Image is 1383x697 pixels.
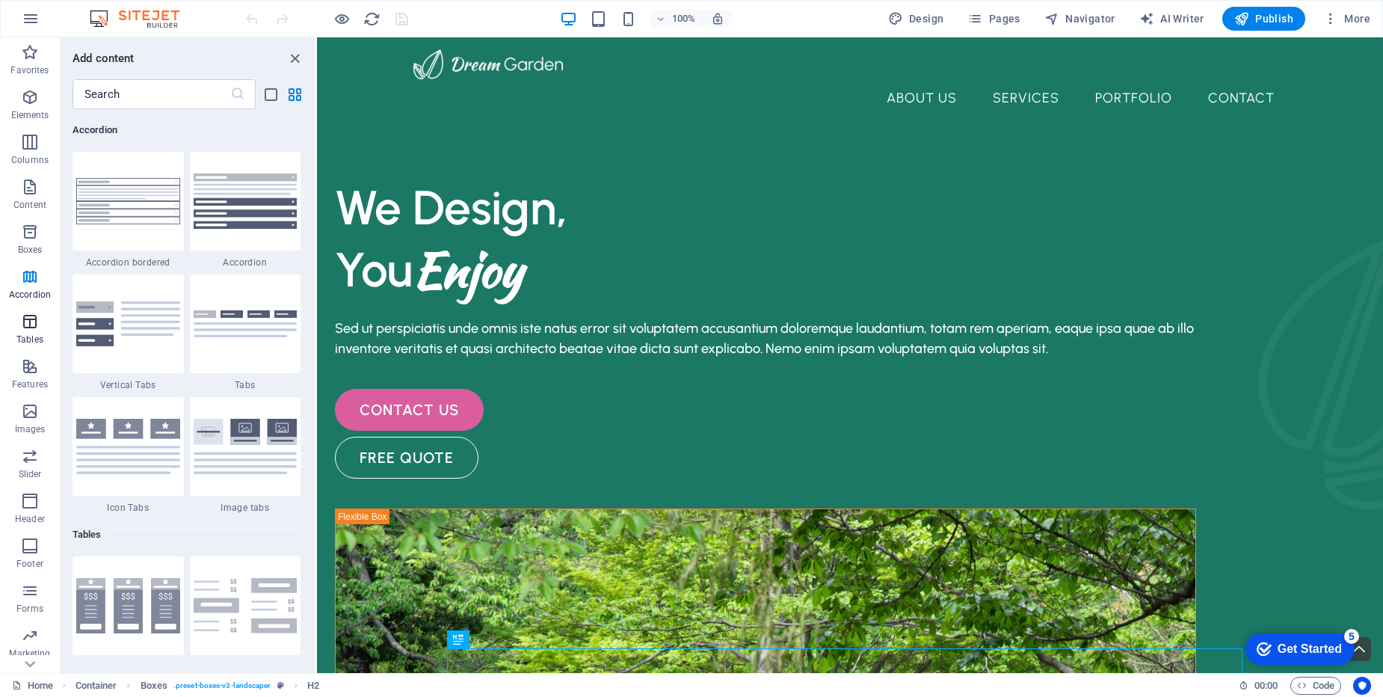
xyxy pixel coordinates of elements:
[9,648,50,660] p: Marketing
[73,79,230,109] input: Search
[76,419,180,474] img: accordion-icon-tabs.svg
[10,64,49,76] p: Favorites
[1290,677,1341,695] button: Code
[11,109,49,121] p: Elements
[76,578,180,633] img: plans.svg
[286,85,304,103] button: grid-view
[190,379,301,391] span: Tabs
[73,502,184,514] span: Icon Tabs
[363,10,381,28] i: Reload page
[73,274,184,391] div: Vertical Tabs
[194,419,298,474] img: image-tabs-accordion.svg
[1133,7,1210,31] button: AI Writer
[73,49,135,67] h6: Add content
[76,677,319,695] nav: breadcrumb
[76,178,180,224] img: accordion-bordered.svg
[1139,11,1204,26] span: AI Writer
[73,379,184,391] span: Vertical Tabs
[363,10,381,28] button: reload
[194,174,298,229] img: accordion.svg
[111,3,126,18] div: 5
[15,423,46,435] p: Images
[12,378,48,390] p: Features
[12,7,121,39] div: Get Started 5 items remaining, 0% complete
[1254,677,1278,695] span: 00 00
[190,257,301,268] span: Accordion
[194,578,298,633] img: pricing-lists.svg
[18,244,43,256] p: Boxes
[16,603,43,615] p: Forms
[76,677,117,695] span: Click to select. Double-click to edit
[262,85,280,103] button: list-view
[672,10,696,28] h6: 100%
[12,677,53,695] a: Click to cancel selection. Double-click to open Pages
[190,397,301,514] div: Image tabs
[73,121,301,139] h6: Accordion
[1038,7,1121,31] button: Navigator
[967,11,1020,26] span: Pages
[76,301,180,346] img: accordion-vertical-tabs.svg
[1353,677,1371,695] button: Usercentrics
[711,12,724,25] i: On resize automatically adjust zoom level to fit chosen device.
[1239,677,1278,695] h6: Session time
[882,7,950,31] button: Design
[277,681,284,690] i: This element is a customizable preset
[1234,11,1293,26] span: Publish
[1323,11,1370,26] span: More
[19,468,42,480] p: Slider
[650,10,703,28] button: 100%
[86,10,198,28] img: Editor Logo
[190,502,301,514] span: Image tabs
[1222,7,1305,31] button: Publish
[333,10,351,28] button: Click here to leave preview mode and continue editing
[73,397,184,514] div: Icon Tabs
[194,310,298,338] img: accordion-tabs.svg
[141,677,167,695] span: Click to select. Double-click to edit
[307,677,319,695] span: Click to select. Double-click to edit
[73,257,184,268] span: Accordion bordered
[73,152,184,268] div: Accordion bordered
[1317,7,1376,31] button: More
[882,7,950,31] div: Design (Ctrl+Alt+Y)
[44,16,108,30] div: Get Started
[190,152,301,268] div: Accordion
[190,274,301,391] div: Tabs
[11,154,49,166] p: Columns
[73,526,301,544] h6: Tables
[1044,11,1115,26] span: Navigator
[173,677,271,695] span: . preset-boxes-v3-landscaper
[286,49,304,67] button: close panel
[16,558,43,570] p: Footer
[13,199,46,211] p: Content
[1297,677,1334,695] span: Code
[9,289,51,301] p: Accordion
[16,334,43,346] p: Tables
[1265,680,1267,691] span: :
[961,7,1026,31] button: Pages
[15,513,45,525] p: Header
[888,11,944,26] span: Design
